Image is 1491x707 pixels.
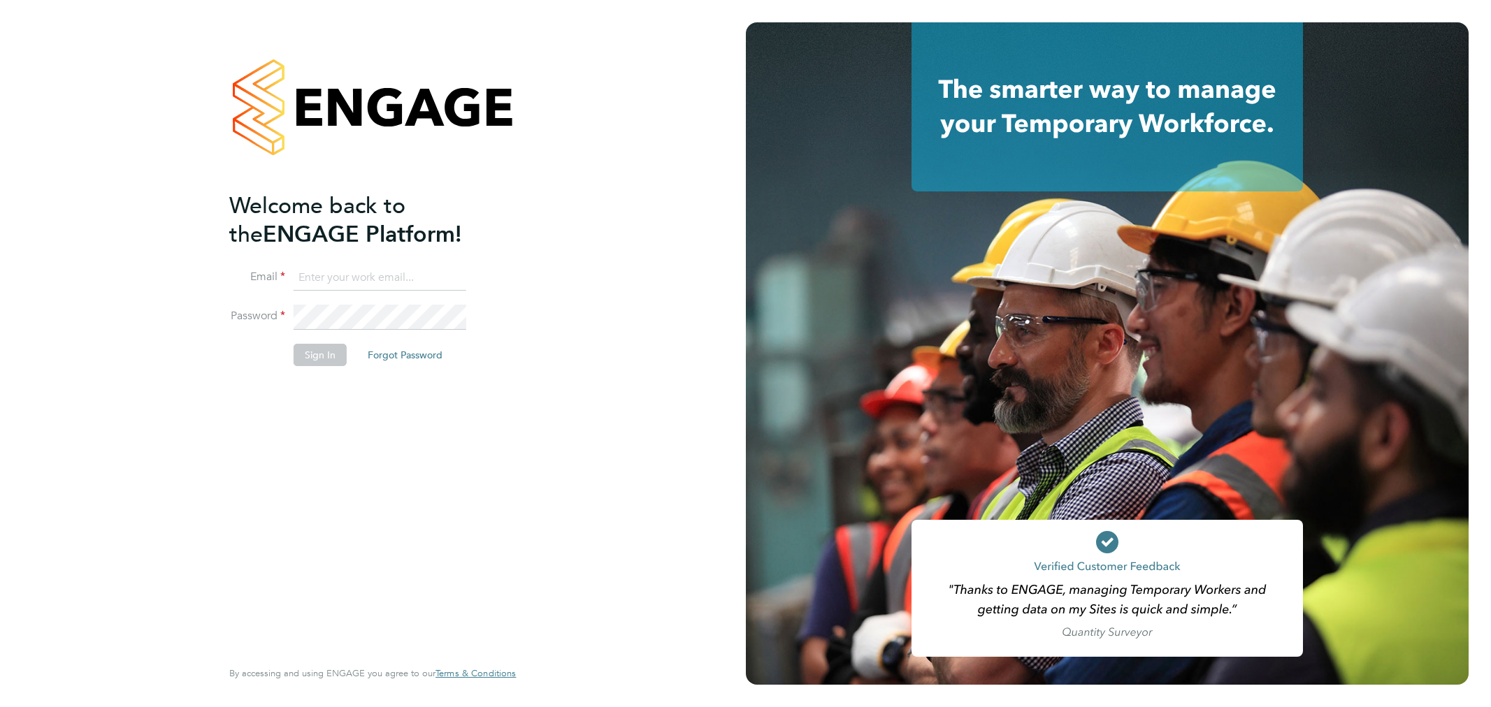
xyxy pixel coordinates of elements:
[435,668,516,679] a: Terms & Conditions
[229,309,285,323] label: Password
[294,265,466,291] input: Enter your work email...
[356,344,454,366] button: Forgot Password
[229,667,516,679] span: By accessing and using ENGAGE you agree to our
[435,667,516,679] span: Terms & Conditions
[229,192,405,248] span: Welcome back to the
[229,270,285,284] label: Email
[294,344,347,366] button: Sign In
[229,191,502,249] h2: ENGAGE Platform!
